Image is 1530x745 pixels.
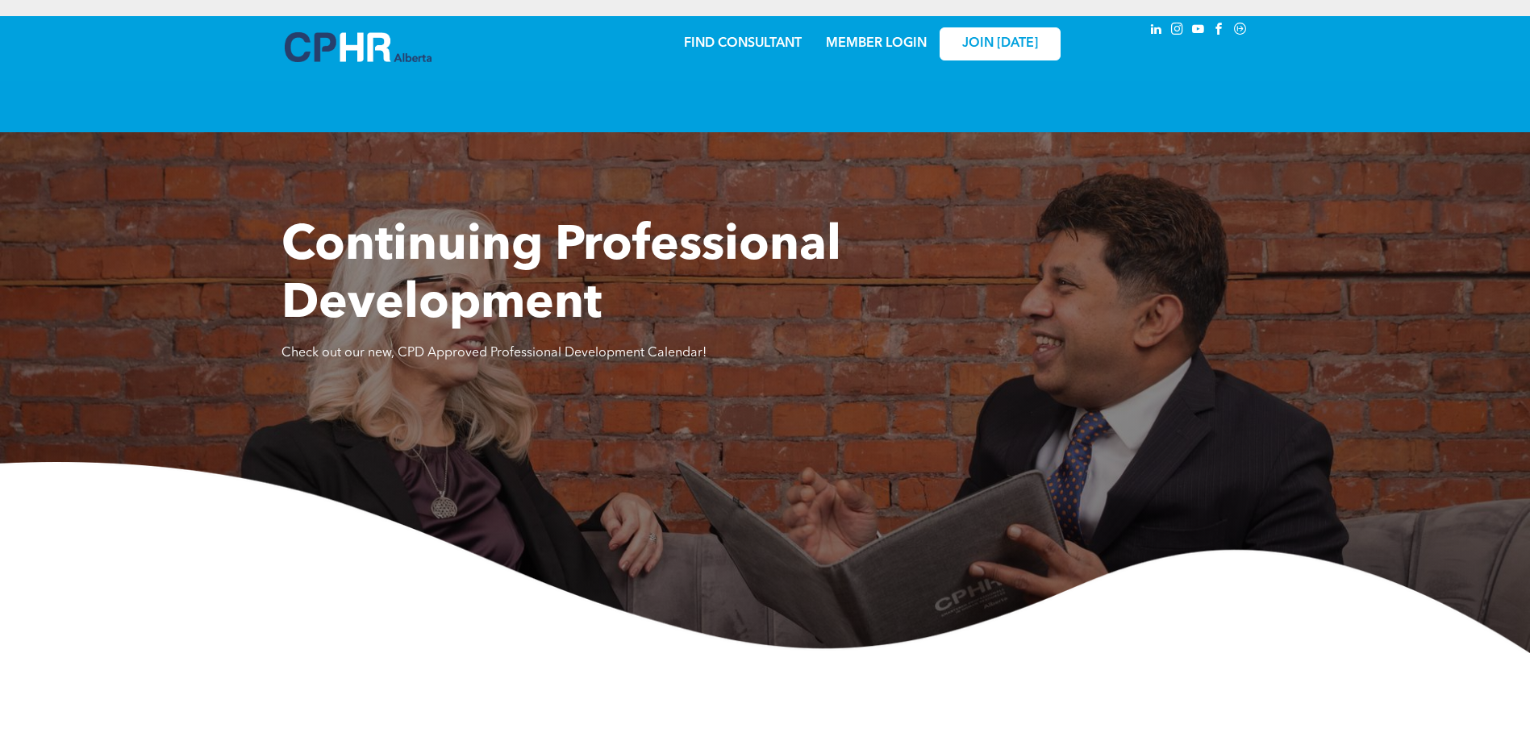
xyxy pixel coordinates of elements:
span: Check out our new, CPD Approved Professional Development Calendar! [281,347,707,360]
a: JOIN [DATE] [940,27,1061,60]
a: facebook [1211,20,1228,42]
a: instagram [1169,20,1186,42]
span: Continuing Professional Development [281,223,841,329]
a: youtube [1190,20,1207,42]
a: MEMBER LOGIN [826,37,927,50]
span: JOIN [DATE] [962,36,1038,52]
a: linkedin [1148,20,1165,42]
img: A blue and white logo for cp alberta [285,32,431,62]
a: Social network [1232,20,1249,42]
a: FIND CONSULTANT [684,37,802,50]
